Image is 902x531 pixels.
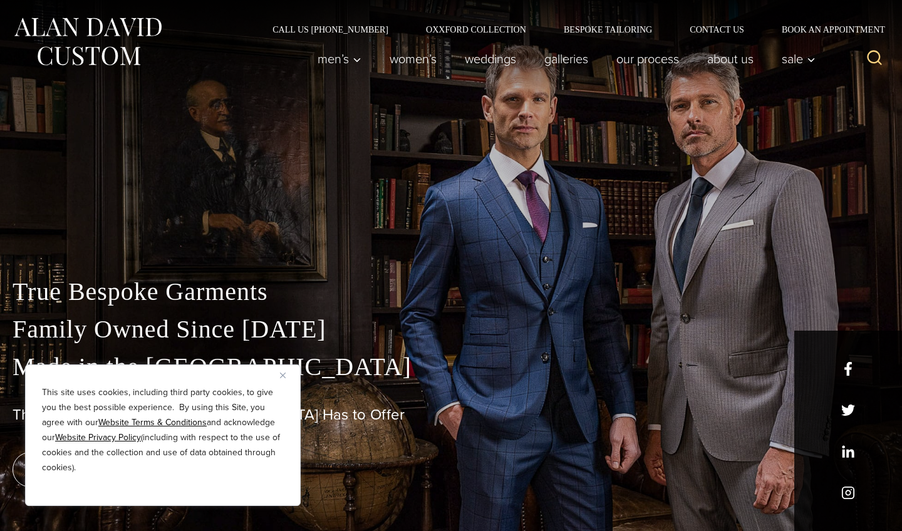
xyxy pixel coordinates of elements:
a: Bespoke Tailoring [545,25,671,34]
button: Close [280,368,295,383]
a: Our Process [603,46,693,71]
nav: Primary Navigation [304,46,822,71]
nav: Secondary Navigation [254,25,889,34]
a: About Us [693,46,768,71]
a: Call Us [PHONE_NUMBER] [254,25,407,34]
a: Women’s [376,46,451,71]
img: Alan David Custom [13,14,163,70]
button: View Search Form [859,44,889,74]
a: Oxxford Collection [407,25,545,34]
img: Close [280,373,286,378]
a: Website Privacy Policy [55,431,141,444]
a: weddings [451,46,531,71]
span: Men’s [318,53,361,65]
a: Book an Appointment [763,25,889,34]
h1: The Best Custom Suits [GEOGRAPHIC_DATA] Has to Offer [13,406,889,424]
span: Sale [782,53,816,65]
p: This site uses cookies, including third party cookies, to give you the best possible experience. ... [42,385,284,475]
a: Galleries [531,46,603,71]
p: True Bespoke Garments Family Owned Since [DATE] Made in the [GEOGRAPHIC_DATA] [13,273,889,386]
a: book an appointment [13,452,188,487]
a: Contact Us [671,25,763,34]
a: Website Terms & Conditions [98,416,207,429]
